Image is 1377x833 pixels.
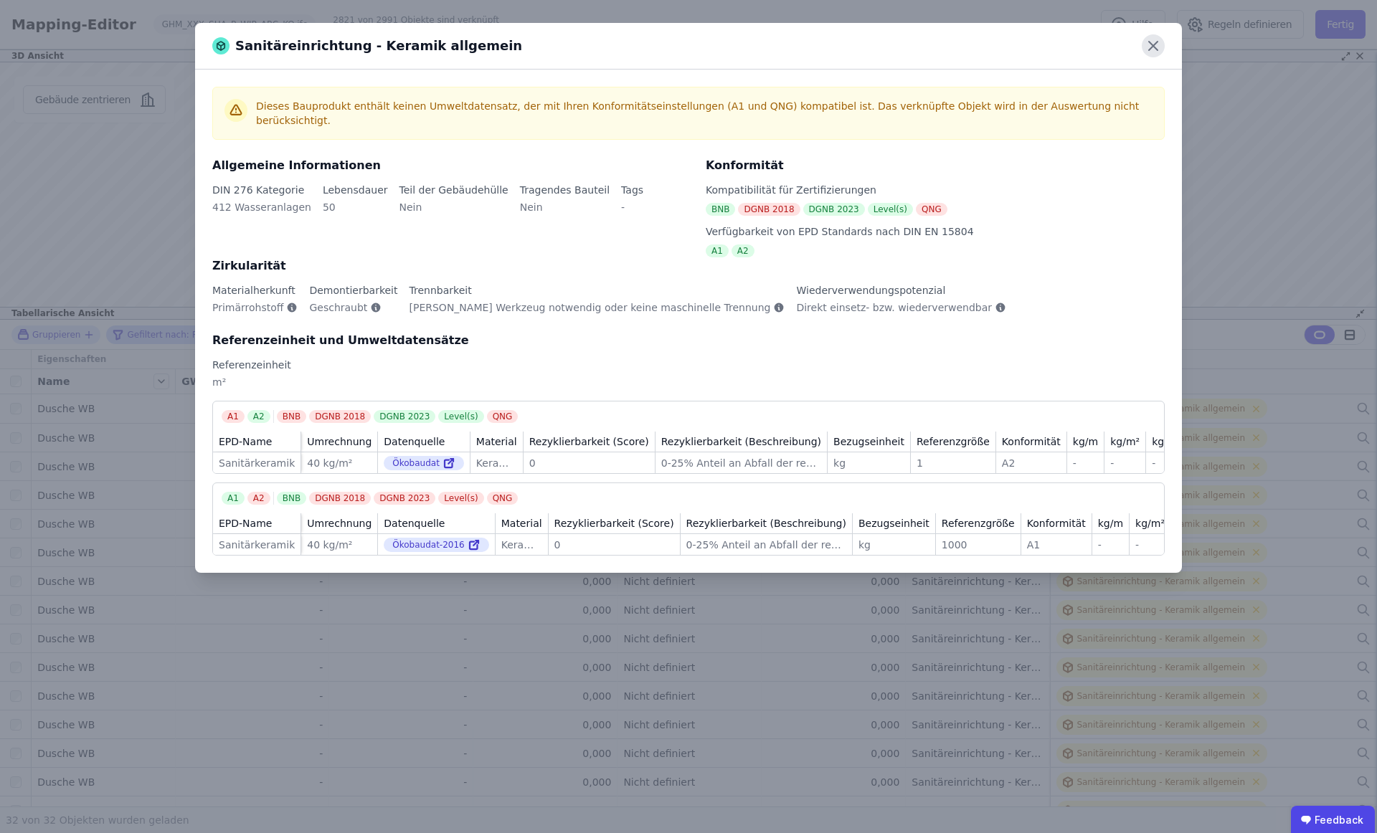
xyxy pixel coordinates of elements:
[212,183,311,197] div: DIN 276 Kategorie
[399,183,508,197] div: Teil der Gebäudehülle
[438,410,483,423] div: Level(s)
[487,410,519,423] div: QNG
[501,538,542,552] div: Keramik allgemein
[476,434,517,449] div: Material
[374,410,435,423] div: DGNB 2023
[384,456,464,470] div: Ökobaudat
[487,492,519,505] div: QNG
[212,300,283,315] span: Primärrohstoff
[219,434,272,449] div: EPD-Name
[661,456,821,470] div: 0-25% Anteil an Abfall der recycled wird
[916,203,947,216] div: QNG
[323,200,388,226] div: 50
[1073,434,1098,449] div: kg/m
[219,516,272,530] div: EPD-Name
[1027,538,1086,552] div: A1
[732,244,754,257] div: A2
[212,283,298,297] div: Materialherkunft
[738,203,800,216] div: DGNB 2018
[307,516,372,530] div: Umrechnung
[917,456,990,470] div: 1
[520,200,610,226] div: Nein
[858,538,929,552] div: kg
[1110,456,1140,470] div: -
[277,410,306,423] div: BNB
[554,538,674,552] div: 0
[833,434,904,449] div: Bezugseinheit
[529,456,649,470] div: 0
[686,538,846,552] div: 0-25% Anteil an Abfall der recycled wird
[706,183,1165,197] div: Kompatibilität für Zertifizierungen
[1152,434,1181,449] div: kg/m³
[212,36,522,56] div: Sanitäreinrichtung - Keramik allgemein
[212,157,688,174] div: Allgemeine Informationen
[323,183,388,197] div: Lebensdauer
[803,203,865,216] div: DGNB 2023
[384,434,445,449] div: Datenquelle
[438,492,483,505] div: Level(s)
[1002,456,1061,470] div: A2
[277,492,306,505] div: BNB
[222,492,245,505] div: A1
[833,456,904,470] div: kg
[307,434,372,449] div: Umrechnung
[520,183,610,197] div: Tragendes Bauteil
[384,538,488,552] div: Ökobaudat-2016
[942,516,1015,530] div: Referenzgröße
[917,434,990,449] div: Referenzgröße
[212,375,1165,401] div: m²
[942,538,1015,552] div: 1000
[222,410,245,423] div: A1
[1135,538,1165,552] div: -
[307,538,372,552] div: 40 kg/m²
[309,492,371,505] div: DGNB 2018
[410,283,785,297] div: Trennbarkeit
[307,456,372,470] div: 40 kg/m²
[247,410,270,423] div: A2
[219,538,295,552] div: Sanitärkeramik
[529,434,649,449] div: Rezyklierbarkeit (Score)
[868,203,913,216] div: Level(s)
[661,434,821,449] div: Rezyklierbarkeit (Beschreibung)
[212,332,1165,349] div: Referenzeinheit und Umweltdatensätze
[384,516,445,530] div: Datenquelle
[1152,456,1181,470] div: -
[1073,456,1098,470] div: -
[256,99,1153,128] div: Dieses Bauprodukt enthält keinen Umweltdatensatz, der mit Ihren Konformitätseinstellungen (A1 und...
[686,516,846,530] div: Rezyklierbarkeit (Beschreibung)
[219,456,295,470] div: Sanitärkeramik
[501,516,542,530] div: Material
[706,157,1165,174] div: Konformität
[309,283,397,297] div: Demontierbarkeit
[309,410,371,423] div: DGNB 2018
[399,200,508,226] div: Nein
[1135,516,1165,530] div: kg/m²
[476,456,517,470] div: Keramik allgemein
[212,200,311,226] div: 412 Wasseranlagen
[1002,434,1061,449] div: Konformität
[858,516,929,530] div: Bezugseinheit
[212,358,1165,372] div: Referenzeinheit
[706,224,1165,239] div: Verfügbarkeit von EPD Standards nach DIN EN 15804
[621,183,643,197] div: Tags
[309,300,367,315] span: Geschraubt
[1098,538,1123,552] div: -
[796,283,1006,297] div: Wiederverwendungspotenzial
[410,300,771,315] span: [PERSON_NAME] Werkzeug notwendig oder keine maschinelle Trennung
[1027,516,1086,530] div: Konformität
[212,257,1165,275] div: Zirkularität
[796,300,992,315] span: Direkt einsetz- bzw. wiederverwendbar
[374,492,435,505] div: DGNB 2023
[1098,516,1123,530] div: kg/m
[554,516,674,530] div: Rezyklierbarkeit (Score)
[621,200,643,226] div: -
[1110,434,1140,449] div: kg/m²
[247,492,270,505] div: A2
[706,203,735,216] div: BNB
[706,244,729,257] div: A1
